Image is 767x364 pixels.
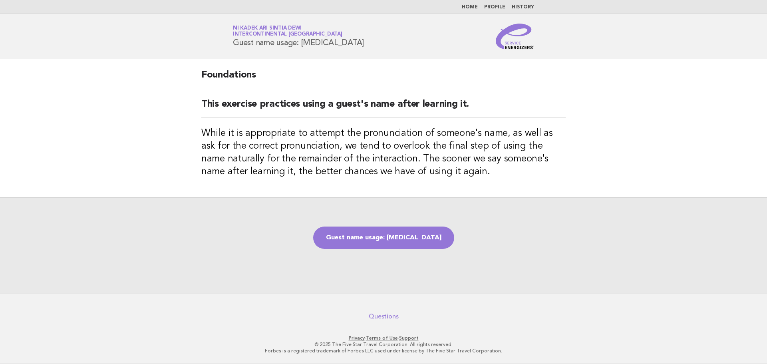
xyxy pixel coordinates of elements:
h2: Foundations [201,69,566,88]
img: Service Energizers [496,24,534,49]
a: Ni Kadek Ari Sintia DewiInterContinental [GEOGRAPHIC_DATA] [233,26,342,37]
a: History [512,5,534,10]
a: Questions [369,312,399,320]
h2: This exercise practices using a guest's name after learning it. [201,98,566,117]
h1: Guest name usage: [MEDICAL_DATA] [233,26,364,47]
h3: While it is appropriate to attempt the pronunciation of someone's name, as well as ask for the co... [201,127,566,178]
p: · · [139,335,628,341]
p: Forbes is a registered trademark of Forbes LLC used under license by The Five Star Travel Corpora... [139,348,628,354]
a: Support [399,335,419,341]
a: Profile [484,5,505,10]
a: Guest name usage: [MEDICAL_DATA] [313,227,454,249]
a: Terms of Use [366,335,398,341]
a: Home [462,5,478,10]
span: InterContinental [GEOGRAPHIC_DATA] [233,32,342,37]
p: © 2025 The Five Star Travel Corporation. All rights reserved. [139,341,628,348]
a: Privacy [349,335,365,341]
